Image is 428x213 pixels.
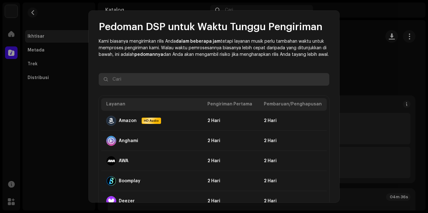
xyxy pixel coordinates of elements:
td: 2 Hari [259,171,327,191]
b: pedomannya [134,52,163,57]
input: Cari [99,73,329,86]
td: 2 Hari [202,131,259,151]
div: Anghami [119,138,138,143]
div: Deezer [119,199,135,204]
div: AWA [119,158,128,163]
th: Pengiriman Pertama [202,98,259,111]
td: 2 Hari [259,151,327,171]
td: 2 Hari [202,171,259,191]
td: 2 Hari [202,111,259,131]
td: 2 Hari [259,111,327,131]
div: Amazon [119,118,137,123]
td: 2 Hari [202,151,259,171]
td: 2 Hari [259,191,327,211]
th: Pembaruan/Penghapusan [259,98,327,111]
b: dalam beberapa jam [176,39,221,44]
span: HD Audio [142,118,160,123]
td: 2 Hari [259,131,327,151]
h2: Pedoman DSP untuk Waktu Tunggu Pengiriman [99,21,329,33]
th: Layanan [101,98,202,111]
div: Boomplay [119,178,140,184]
p: Kami biasanya mengirimkan rilis Anda tetapi layanan musik perlu tambahan waktu untuk memproses pe... [99,38,329,58]
td: 2 Hari [202,191,259,211]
